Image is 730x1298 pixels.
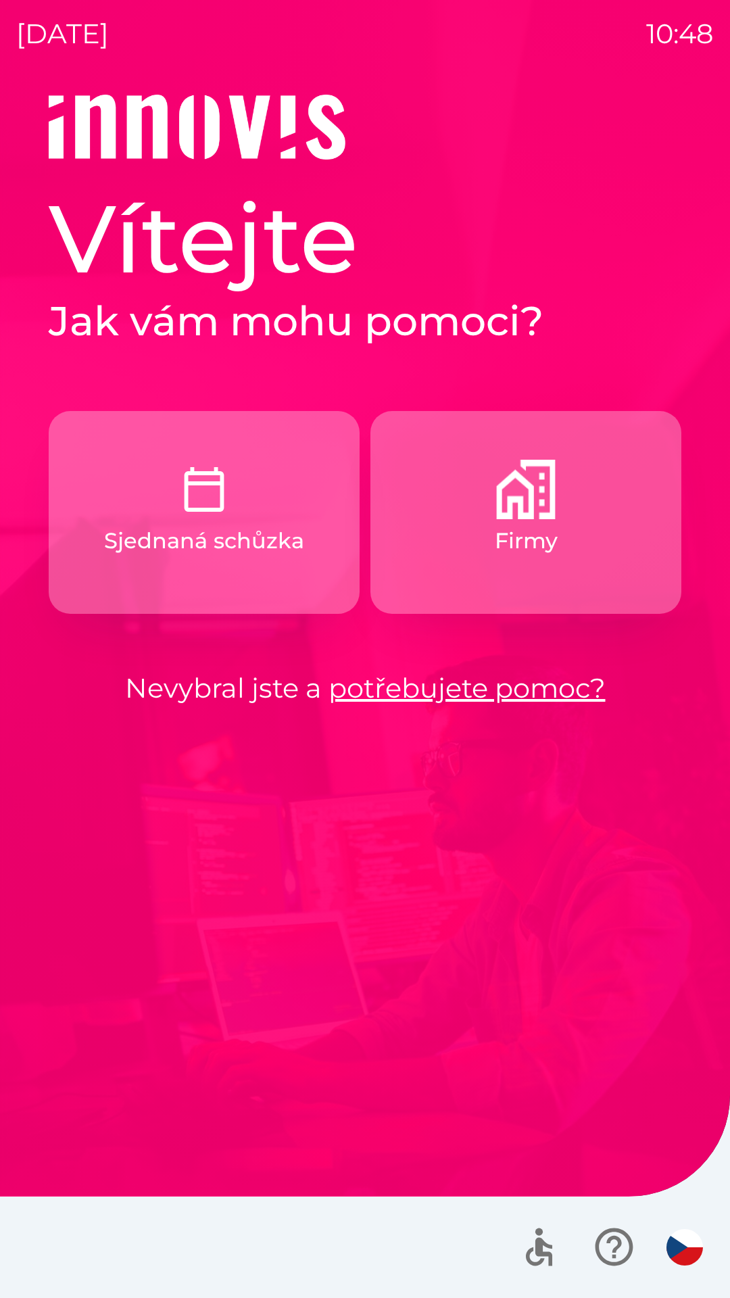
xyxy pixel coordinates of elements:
p: [DATE] [16,14,109,54]
button: Firmy [370,411,681,614]
p: Firmy [495,525,558,557]
img: 9a63d080-8abe-4a1b-b674-f4d7141fb94c.png [496,460,556,519]
p: Sjednaná schůzka [104,525,304,557]
img: c9327dbc-1a48-4f3f-9883-117394bbe9e6.png [174,460,234,519]
h1: Vítejte [49,181,681,296]
p: 10:48 [646,14,714,54]
img: cs flag [666,1229,703,1266]
a: potřebujete pomoc? [328,671,606,704]
h2: Jak vám mohu pomoci? [49,296,681,346]
p: Nevybral jste a [49,668,681,708]
img: Logo [49,95,681,160]
button: Sjednaná schůzka [49,411,360,614]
